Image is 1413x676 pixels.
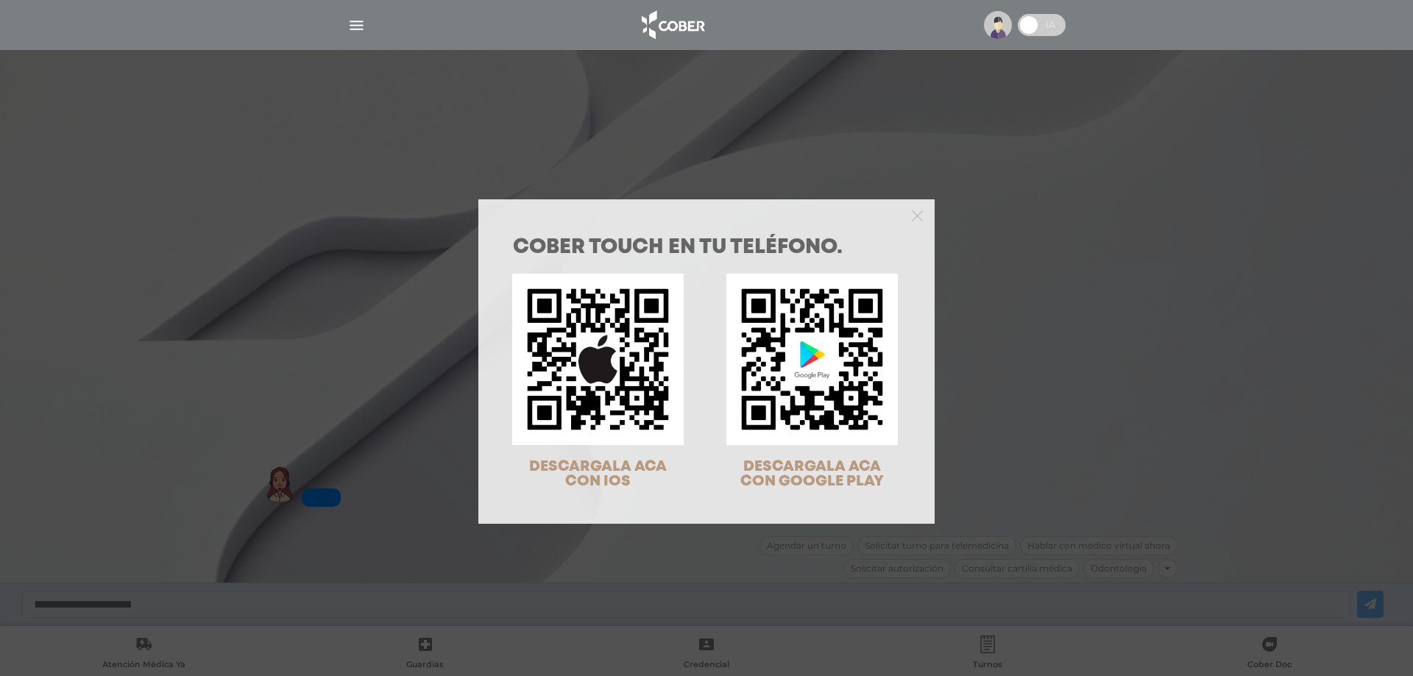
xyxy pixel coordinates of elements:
[512,274,684,445] img: qr-code
[740,460,884,488] span: DESCARGALA ACA CON GOOGLE PLAY
[529,460,667,488] span: DESCARGALA ACA CON IOS
[912,208,923,221] button: Close
[726,274,898,445] img: qr-code
[513,238,900,258] h1: COBER TOUCH en tu teléfono.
